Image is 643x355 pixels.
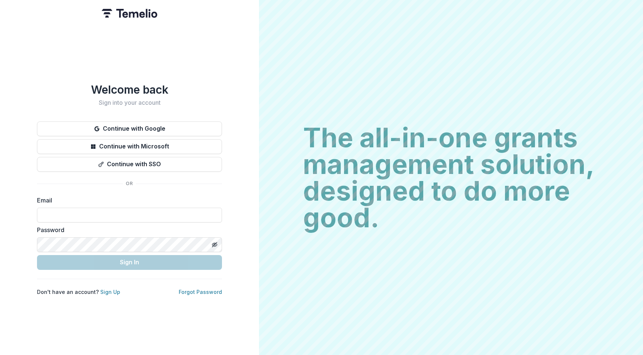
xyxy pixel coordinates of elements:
[37,139,222,154] button: Continue with Microsoft
[179,289,222,295] a: Forgot Password
[209,239,220,251] button: Toggle password visibility
[37,225,218,234] label: Password
[100,289,120,295] a: Sign Up
[37,288,120,296] p: Don't have an account?
[37,196,218,205] label: Email
[102,9,157,18] img: Temelio
[37,157,222,172] button: Continue with SSO
[37,99,222,106] h2: Sign into your account
[37,255,222,270] button: Sign In
[37,121,222,136] button: Continue with Google
[37,83,222,96] h1: Welcome back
